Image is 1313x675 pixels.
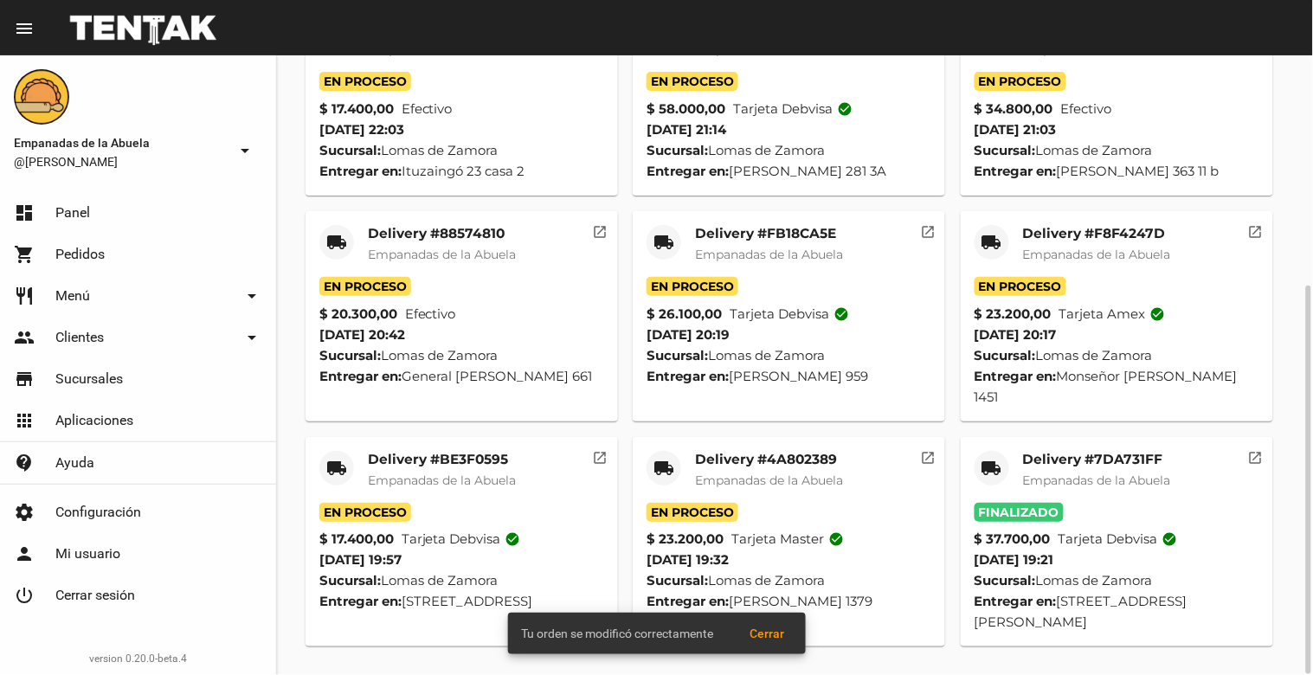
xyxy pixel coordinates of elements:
[368,225,516,242] mat-card-title: Delivery #88574810
[833,306,849,322] mat-icon: check_circle
[326,458,347,479] mat-icon: local_shipping
[14,453,35,473] mat-icon: contact_support
[1023,472,1171,488] span: Empanadas de la Abuela
[319,140,604,161] div: Lomas de Zamora
[319,368,402,384] strong: Entregar en:
[733,99,853,119] span: Tarjeta debvisa
[319,366,604,387] div: General [PERSON_NAME] 661
[402,99,453,119] span: Efectivo
[14,202,35,223] mat-icon: dashboard
[1023,247,1171,262] span: Empanadas de la Abuela
[14,69,69,125] img: f0136945-ed32-4f7c-91e3-a375bc4bb2c5.png
[319,304,397,325] strong: $ 20.300,00
[1150,306,1166,322] mat-icon: check_circle
[319,72,411,91] span: En Proceso
[730,304,849,325] span: Tarjeta debvisa
[647,529,724,550] strong: $ 23.200,00
[55,504,141,521] span: Configuración
[982,458,1002,479] mat-icon: local_shipping
[647,572,708,588] strong: Sucursal:
[1023,451,1171,468] mat-card-title: Delivery #7DA731FF
[695,247,843,262] span: Empanadas de la Abuela
[319,572,381,588] strong: Sucursal:
[975,161,1259,182] div: [PERSON_NAME] 363 11 b
[593,222,608,237] mat-icon: open_in_new
[55,545,120,562] span: Mi usuario
[55,329,104,346] span: Clientes
[368,247,516,262] span: Empanadas de la Abuela
[695,451,843,468] mat-card-title: Delivery #4A802389
[695,472,843,488] span: Empanadas de la Abuela
[975,142,1036,158] strong: Sucursal:
[975,529,1051,550] strong: $ 37.700,00
[402,529,521,550] span: Tarjeta debvisa
[1248,222,1264,237] mat-icon: open_in_new
[1059,304,1166,325] span: Tarjeta amex
[647,163,729,179] strong: Entregar en:
[1061,99,1112,119] span: Efectivo
[319,277,411,296] span: En Proceso
[55,412,133,429] span: Aplicaciones
[975,163,1057,179] strong: Entregar en:
[647,551,729,568] span: [DATE] 19:32
[505,531,521,547] mat-icon: check_circle
[975,140,1259,161] div: Lomas de Zamora
[319,163,402,179] strong: Entregar en:
[235,140,255,161] mat-icon: arrow_drop_down
[368,451,516,468] mat-card-title: Delivery #BE3F0595
[653,458,674,479] mat-icon: local_shipping
[522,625,714,642] span: Tu orden se modificó correctamente
[975,99,1053,119] strong: $ 34.800,00
[368,472,516,488] span: Empanadas de la Abuela
[14,18,35,39] mat-icon: menu
[241,327,262,348] mat-icon: arrow_drop_down
[319,503,411,522] span: En Proceso
[14,369,35,389] mat-icon: store
[737,618,799,649] button: Cerrar
[319,551,402,568] span: [DATE] 19:57
[647,347,708,363] strong: Sucursal:
[319,570,604,591] div: Lomas de Zamora
[55,204,90,222] span: Panel
[319,142,381,158] strong: Sucursal:
[920,222,936,237] mat-icon: open_in_new
[319,591,604,612] div: [STREET_ADDRESS]
[14,650,262,667] div: version 0.20.0-beta.4
[975,591,1259,633] div: [STREET_ADDRESS][PERSON_NAME]
[647,140,931,161] div: Lomas de Zamora
[55,587,135,604] span: Cerrar sesión
[647,277,738,296] span: En Proceso
[1059,529,1178,550] span: Tarjeta debvisa
[319,99,394,119] strong: $ 17.400,00
[975,368,1057,384] strong: Entregar en:
[14,502,35,523] mat-icon: settings
[55,370,123,388] span: Sucursales
[647,503,738,522] span: En Proceso
[319,347,381,363] strong: Sucursal:
[55,246,105,263] span: Pedidos
[319,345,604,366] div: Lomas de Zamora
[14,244,35,265] mat-icon: shopping_cart
[975,347,1036,363] strong: Sucursal:
[647,99,725,119] strong: $ 58.000,00
[647,345,931,366] div: Lomas de Zamora
[319,593,402,609] strong: Entregar en:
[975,570,1259,591] div: Lomas de Zamora
[14,153,228,170] span: @[PERSON_NAME]
[975,366,1259,408] div: Monseñor [PERSON_NAME] 1451
[241,286,262,306] mat-icon: arrow_drop_down
[14,410,35,431] mat-icon: apps
[982,232,1002,253] mat-icon: local_shipping
[1023,225,1171,242] mat-card-title: Delivery #F8F4247D
[647,72,738,91] span: En Proceso
[647,161,931,182] div: [PERSON_NAME] 281 3A
[731,529,844,550] span: Tarjeta master
[647,570,931,591] div: Lomas de Zamora
[975,277,1066,296] span: En Proceso
[647,366,931,387] div: [PERSON_NAME] 959
[319,326,405,343] span: [DATE] 20:42
[975,72,1066,91] span: En Proceso
[975,593,1057,609] strong: Entregar en:
[14,585,35,606] mat-icon: power_settings_new
[975,345,1259,366] div: Lomas de Zamora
